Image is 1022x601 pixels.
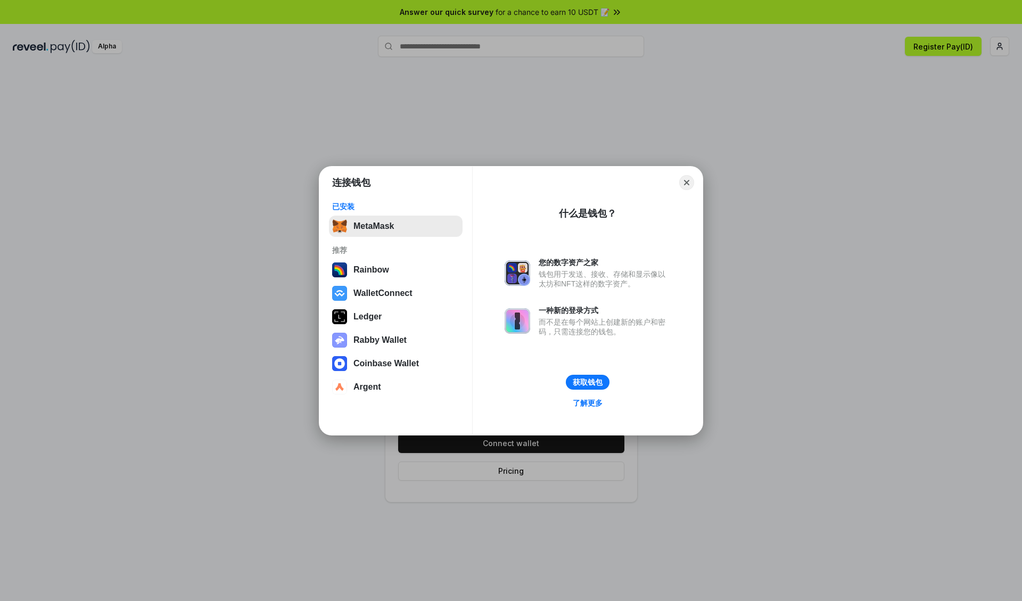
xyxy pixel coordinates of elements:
[539,306,671,315] div: 一种新的登录方式
[573,377,603,387] div: 获取钱包
[329,353,463,374] button: Coinbase Wallet
[329,259,463,281] button: Rainbow
[332,262,347,277] img: svg+xml,%3Csvg%20width%3D%22120%22%20height%3D%22120%22%20viewBox%3D%220%200%20120%20120%22%20fil...
[332,202,459,211] div: 已安装
[332,219,347,234] img: svg+xml,%3Csvg%20fill%3D%22none%22%20height%3D%2233%22%20viewBox%3D%220%200%2035%2033%22%20width%...
[566,375,609,390] button: 获取钱包
[329,283,463,304] button: WalletConnect
[353,265,389,275] div: Rainbow
[332,176,370,189] h1: 连接钱包
[539,317,671,336] div: 而不是在每个网站上创建新的账户和密码，只需连接您的钱包。
[539,269,671,289] div: 钱包用于发送、接收、存储和显示像以太坊和NFT这样的数字资产。
[573,398,603,408] div: 了解更多
[505,308,530,334] img: svg+xml,%3Csvg%20xmlns%3D%22http%3A%2F%2Fwww.w3.org%2F2000%2Fsvg%22%20fill%3D%22none%22%20viewBox...
[559,207,616,220] div: 什么是钱包？
[329,330,463,351] button: Rabby Wallet
[332,356,347,371] img: svg+xml,%3Csvg%20width%3D%2228%22%20height%3D%2228%22%20viewBox%3D%220%200%2028%2028%22%20fill%3D...
[329,376,463,398] button: Argent
[332,333,347,348] img: svg+xml,%3Csvg%20xmlns%3D%22http%3A%2F%2Fwww.w3.org%2F2000%2Fsvg%22%20fill%3D%22none%22%20viewBox...
[329,306,463,327] button: Ledger
[353,289,413,298] div: WalletConnect
[353,221,394,231] div: MetaMask
[332,309,347,324] img: svg+xml,%3Csvg%20xmlns%3D%22http%3A%2F%2Fwww.w3.org%2F2000%2Fsvg%22%20width%3D%2228%22%20height%3...
[539,258,671,267] div: 您的数字资产之家
[332,380,347,394] img: svg+xml,%3Csvg%20width%3D%2228%22%20height%3D%2228%22%20viewBox%3D%220%200%2028%2028%22%20fill%3D...
[353,312,382,322] div: Ledger
[353,382,381,392] div: Argent
[505,260,530,286] img: svg+xml,%3Csvg%20xmlns%3D%22http%3A%2F%2Fwww.w3.org%2F2000%2Fsvg%22%20fill%3D%22none%22%20viewBox...
[353,335,407,345] div: Rabby Wallet
[332,286,347,301] img: svg+xml,%3Csvg%20width%3D%2228%22%20height%3D%2228%22%20viewBox%3D%220%200%2028%2028%22%20fill%3D...
[332,245,459,255] div: 推荐
[679,175,694,190] button: Close
[566,396,609,410] a: 了解更多
[353,359,419,368] div: Coinbase Wallet
[329,216,463,237] button: MetaMask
